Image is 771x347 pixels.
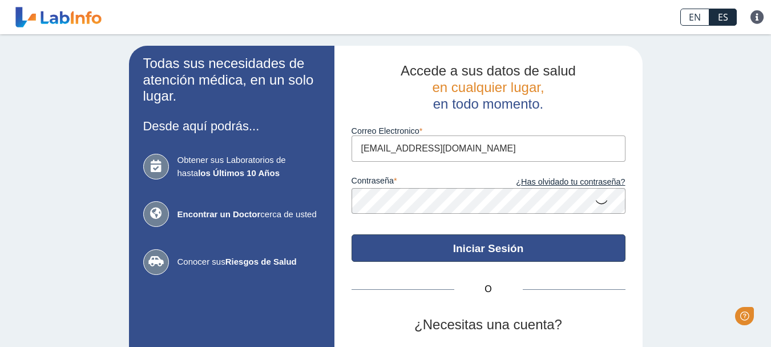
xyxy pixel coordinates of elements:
[143,119,320,133] h3: Desde aquí podrás...
[709,9,737,26] a: ES
[454,282,523,296] span: O
[352,176,489,189] label: contraseña
[177,209,261,219] b: Encontrar un Doctor
[143,55,320,105] h2: Todas sus necesidades de atención médica, en un solo lugar.
[198,168,280,178] b: los Últimos 10 Años
[432,79,544,95] span: en cualquier lugar,
[352,234,625,262] button: Iniciar Sesión
[352,126,625,135] label: Correo Electronico
[177,208,320,221] span: cerca de usted
[489,176,625,189] a: ¿Has olvidado tu contraseña?
[177,154,320,180] span: Obtener sus Laboratorios de hasta
[680,9,709,26] a: EN
[401,63,576,78] span: Accede a sus datos de salud
[433,96,543,111] span: en todo momento.
[669,302,758,334] iframe: Help widget launcher
[177,256,320,269] span: Conocer sus
[225,257,297,266] b: Riesgos de Salud
[352,317,625,333] h2: ¿Necesitas una cuenta?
